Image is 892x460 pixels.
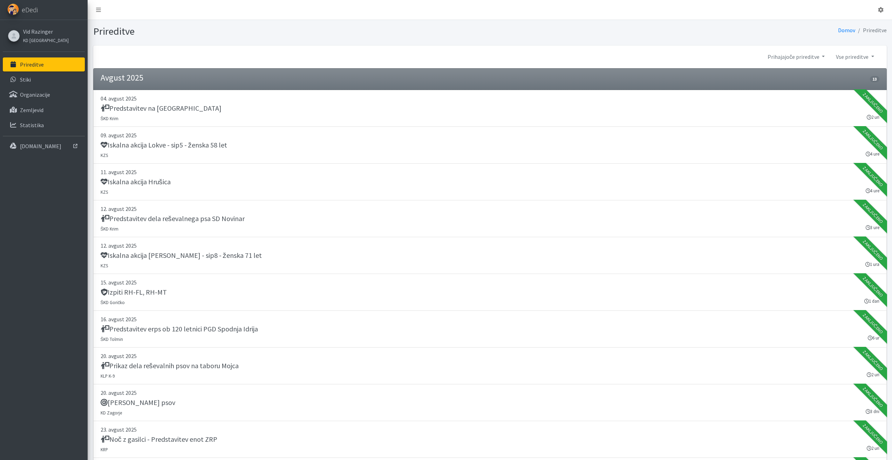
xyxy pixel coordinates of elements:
[22,5,38,15] span: eDedi
[101,425,879,434] p: 23. avgust 2025
[93,421,887,458] a: 23. avgust 2025 Noč z gasilci - Predstavitev enot ZRP KRP 2 uri Zaključeno
[93,311,887,348] a: 16. avgust 2025 Predstavitev erps ob 120 letnici PGD Spodnja Idrija ŠKD Tolmin 6 ur Zaključeno
[93,348,887,384] a: 20. avgust 2025 Prikaz dela reševalnih psov na taboru Mojca KLP K-9 2 uri Zaključeno
[3,88,85,102] a: Organizacije
[838,27,855,34] a: Domov
[101,373,115,379] small: KLP K-9
[3,118,85,132] a: Statistika
[101,447,108,452] small: KRP
[20,107,43,114] p: Zemljevid
[93,384,887,421] a: 20. avgust 2025 [PERSON_NAME] psov KD Zagorje 3 dni Zaključeno
[101,214,245,223] h5: Predstavitev dela reševalnega psa SD Novinar
[101,325,258,333] h5: Predstavitev erps ob 120 letnici PGD Spodnja Idrija
[101,94,879,103] p: 04. avgust 2025
[20,122,44,129] p: Statistika
[101,116,119,121] small: ŠKD Krim
[101,104,222,112] h5: Predstavitev na [GEOGRAPHIC_DATA]
[3,139,85,153] a: [DOMAIN_NAME]
[23,36,69,44] a: KD [GEOGRAPHIC_DATA]
[101,251,262,260] h5: Iskalna akcija [PERSON_NAME] - sip8 - ženska 71 let
[20,143,61,150] p: [DOMAIN_NAME]
[830,50,879,64] a: Vse prireditve
[93,200,887,237] a: 12. avgust 2025 Predstavitev dela reševalnega psa SD Novinar ŠKD Krim 3 ure Zaključeno
[101,288,167,296] h5: Izpiti RH-FL, RH-MT
[101,336,123,342] small: ŠKD Tolmin
[101,205,879,213] p: 12. avgust 2025
[101,141,227,149] h5: Iskalna akcija Lokve - sip5 - ženska 58 let
[101,189,108,195] small: KZS
[101,300,125,305] small: ŠKD Goričko
[101,362,239,370] h5: Prikaz dela reševalnih psov na taboru Mojca
[101,398,175,407] h5: [PERSON_NAME] psov
[93,164,887,200] a: 11. avgust 2025 Iskalna akcija Hrušica KZS 4 ure Zaključeno
[101,241,879,250] p: 12. avgust 2025
[101,278,879,287] p: 15. avgust 2025
[93,90,887,127] a: 04. avgust 2025 Predstavitev na [GEOGRAPHIC_DATA] ŠKD Krim 2 uri Zaključeno
[3,73,85,87] a: Stiki
[3,103,85,117] a: Zemljevid
[101,315,879,323] p: 16. avgust 2025
[23,37,69,43] small: KD [GEOGRAPHIC_DATA]
[101,263,108,268] small: KZS
[855,25,887,35] li: Prireditve
[93,127,887,164] a: 09. avgust 2025 Iskalna akcija Lokve - sip5 - ženska 58 let KZS 4 ure Zaključeno
[23,27,69,36] a: Vid Razinger
[101,73,143,83] h4: Avgust 2025
[7,4,19,15] img: eDedi
[101,226,119,232] small: ŠKD Krim
[870,76,879,82] span: 13
[20,91,50,98] p: Organizacije
[762,50,830,64] a: Prihajajoče prireditve
[101,435,217,444] h5: Noč z gasilci - Predstavitev enot ZRP
[101,178,171,186] h5: Iskalna akcija Hrušica
[20,61,44,68] p: Prireditve
[101,131,879,139] p: 09. avgust 2025
[101,152,108,158] small: KZS
[101,410,122,416] small: KD Zagorje
[101,168,879,176] p: 11. avgust 2025
[101,389,879,397] p: 20. avgust 2025
[93,274,887,311] a: 15. avgust 2025 Izpiti RH-FL, RH-MT ŠKD Goričko 1 dan Zaključeno
[20,76,31,83] p: Stiki
[93,25,488,37] h1: Prireditve
[93,237,887,274] a: 12. avgust 2025 Iskalna akcija [PERSON_NAME] - sip8 - ženska 71 let KZS 1 ura Zaključeno
[101,352,879,360] p: 20. avgust 2025
[3,57,85,71] a: Prireditve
